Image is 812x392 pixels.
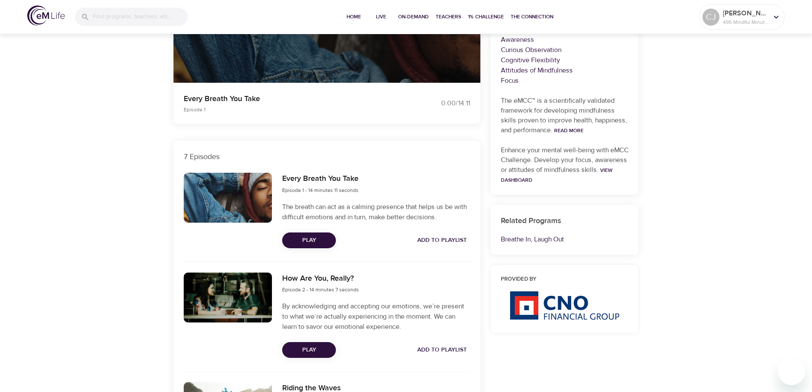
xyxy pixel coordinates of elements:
p: Enhance your mental well-being with eMCC Challenge. Develop your focus, awareness or attitudes of... [501,145,629,185]
a: Breathe In, Laugh Out [501,235,564,244]
p: Cognitive Flexibility [501,55,629,65]
span: 1% Challenge [468,12,504,21]
h6: Related Programs [501,215,629,227]
div: 0:00 / 14:11 [406,99,470,108]
span: Episode 2 - 14 minutes 7 seconds [282,286,359,293]
p: [PERSON_NAME] [PERSON_NAME] [723,8,768,18]
span: Home [344,12,364,21]
img: logo [27,6,65,26]
span: The Connection [511,12,553,21]
input: Find programs, teachers, etc... [93,8,188,26]
p: By acknowledging and accepting our emotions, we’re present to what we’re actually experiencing in... [282,301,470,332]
p: The eMCC™ is a scientifically validated framework for developing mindfulness skills proven to imp... [501,96,629,135]
button: Play [282,232,336,248]
button: Add to Playlist [414,232,470,248]
span: Play [289,345,329,355]
p: Focus [501,75,629,86]
p: Curious Observation [501,45,629,55]
div: CJ [702,9,720,26]
button: Play [282,342,336,358]
h6: Provided by [501,275,629,284]
img: CNO%20logo.png [509,291,619,320]
span: Teachers [436,12,461,21]
p: Attitudes of Mindfulness [501,65,629,75]
h6: Every Breath You Take [282,173,358,185]
a: Read More [554,127,584,134]
span: On-Demand [398,12,429,21]
span: Add to Playlist [417,345,467,355]
span: Live [371,12,391,21]
span: Add to Playlist [417,235,467,246]
p: 495 Mindful Minutes [723,18,768,26]
p: Episode 1 [184,106,396,113]
h6: How Are You, Really? [282,273,359,285]
span: Episode 1 - 14 minutes 11 seconds [282,187,358,194]
p: Awareness [501,35,629,45]
p: Every Breath You Take [184,93,396,105]
p: The breath can act as a calming presence that helps us be with difficult emotions and in turn, ma... [282,202,470,222]
p: 7 Episodes [184,151,470,163]
a: View Dashboard [501,167,613,183]
button: Add to Playlist [414,342,470,358]
span: Play [289,235,329,246]
iframe: Button to launch messaging window [778,358,805,385]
